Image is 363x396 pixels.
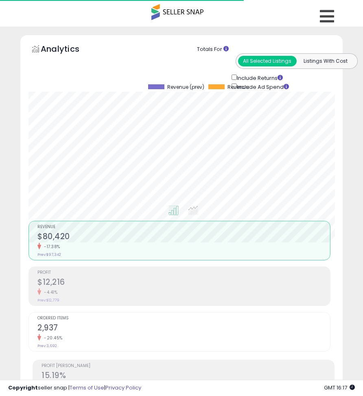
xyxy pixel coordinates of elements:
[105,384,141,392] a: Privacy Policy
[37,298,59,303] small: Prev: $12,779
[227,84,249,90] span: Revenue
[37,316,330,321] span: Ordered Items
[324,384,355,392] span: 2025-09-10 16:17 GMT
[41,335,63,341] small: -20.45%
[37,343,57,348] small: Prev: 3,692
[41,43,95,57] h5: Analytics
[37,277,330,288] h2: $12,216
[37,271,330,275] span: Profit
[167,84,204,90] span: Revenue (prev)
[42,371,334,382] h2: 15.19%
[37,323,330,334] h2: 2,937
[41,289,57,295] small: -4.41%
[37,252,61,257] small: Prev: $97,342
[37,225,330,229] span: Revenue
[41,244,60,250] small: -17.38%
[8,384,141,392] div: seller snap | |
[70,384,104,392] a: Terms of Use
[37,232,330,243] h2: $80,420
[42,364,334,368] span: Profit [PERSON_NAME]
[8,384,38,392] strong: Copyright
